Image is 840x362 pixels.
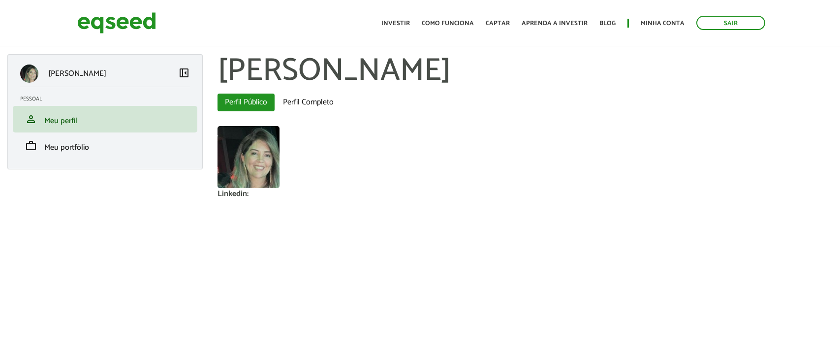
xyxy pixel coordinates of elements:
[218,94,275,111] a: Perfil Público
[44,141,89,154] span: Meu portfólio
[218,54,833,89] h1: [PERSON_NAME]
[13,132,197,159] li: Meu portfólio
[20,140,190,152] a: workMeu portfólio
[25,113,37,125] span: person
[20,96,197,102] h2: Pessoal
[25,140,37,152] span: work
[522,20,588,27] a: Aprenda a investir
[276,94,341,111] a: Perfil Completo
[381,20,410,27] a: Investir
[218,126,280,188] img: Foto de Samantha Souza
[44,114,77,128] span: Meu perfil
[20,113,190,125] a: personMeu perfil
[247,187,249,200] span: :
[48,69,106,78] p: [PERSON_NAME]
[422,20,474,27] a: Como funciona
[13,106,197,132] li: Meu perfil
[218,126,280,188] a: Ver perfil do usuário.
[77,10,156,36] img: EqSeed
[641,20,684,27] a: Minha conta
[599,20,616,27] a: Blog
[178,67,190,81] a: Colapsar menu
[486,20,510,27] a: Captar
[218,190,250,198] div: Linkedin
[178,67,190,79] span: left_panel_close
[696,16,765,30] a: Sair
